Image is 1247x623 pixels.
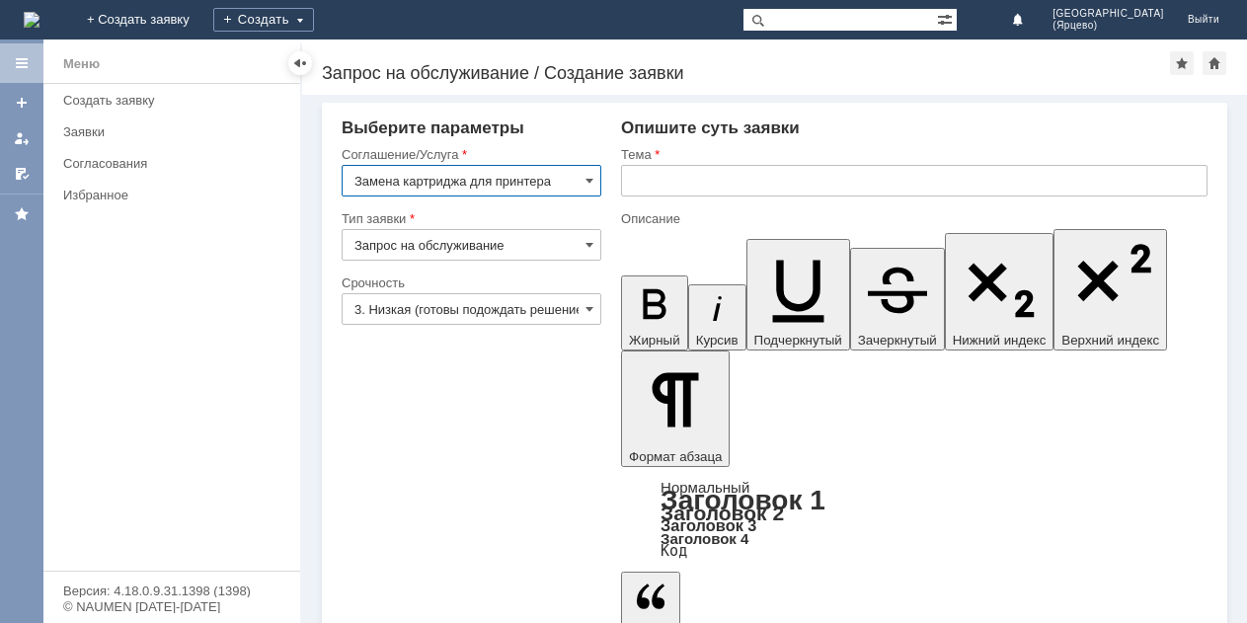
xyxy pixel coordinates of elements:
[342,212,597,225] div: Тип заявки
[55,85,296,116] a: Создать заявку
[661,479,749,496] a: Нормальный
[63,156,288,171] div: Согласования
[945,233,1054,350] button: Нижний индекс
[1052,8,1164,20] span: [GEOGRAPHIC_DATA]
[621,118,800,137] span: Опишите суть заявки
[629,333,680,348] span: Жирный
[213,8,314,32] div: Создать
[754,333,842,348] span: Подчеркнутый
[63,124,288,139] div: Заявки
[55,148,296,179] a: Согласования
[621,212,1204,225] div: Описание
[342,118,524,137] span: Выберите параметры
[850,248,945,350] button: Зачеркнутый
[661,502,784,524] a: Заголовок 2
[661,542,687,560] a: Код
[322,63,1170,83] div: Запрос на обслуживание / Создание заявки
[937,9,957,28] span: Расширенный поиск
[621,148,1204,161] div: Тема
[55,117,296,147] a: Заявки
[6,122,38,154] a: Мои заявки
[63,52,100,76] div: Меню
[288,51,312,75] div: Скрыть меню
[696,333,739,348] span: Курсив
[1170,51,1194,75] div: Добавить в избранное
[24,12,39,28] img: logo
[63,188,267,202] div: Избранное
[621,275,688,350] button: Жирный
[1061,333,1159,348] span: Верхний индекс
[6,158,38,190] a: Мои согласования
[661,530,748,547] a: Заголовок 4
[661,516,756,534] a: Заголовок 3
[621,481,1208,558] div: Формат абзаца
[342,148,597,161] div: Соглашение/Услуга
[63,93,288,108] div: Создать заявку
[661,485,825,515] a: Заголовок 1
[621,350,730,467] button: Формат абзаца
[858,333,937,348] span: Зачеркнутый
[1203,51,1226,75] div: Сделать домашней страницей
[6,87,38,118] a: Создать заявку
[746,239,850,350] button: Подчеркнутый
[24,12,39,28] a: Перейти на домашнюю страницу
[1053,229,1167,350] button: Верхний индекс
[629,449,722,464] span: Формат абзаца
[63,600,280,613] div: © NAUMEN [DATE]-[DATE]
[688,284,746,350] button: Курсив
[63,584,280,597] div: Версия: 4.18.0.9.31.1398 (1398)
[953,333,1047,348] span: Нижний индекс
[342,276,597,289] div: Срочность
[1052,20,1164,32] span: (Ярцево)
